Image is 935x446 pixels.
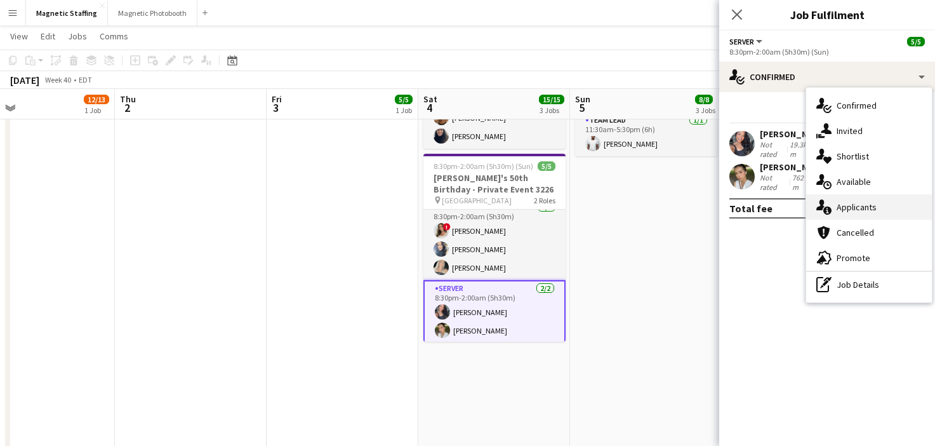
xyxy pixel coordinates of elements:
span: 4 [421,100,437,115]
div: 762m [790,173,811,192]
button: Magnetic Staffing [26,1,108,25]
div: 3 Jobs [540,105,564,115]
span: Shortlist [837,151,869,162]
span: Available [837,176,871,187]
span: 5/5 [395,95,413,104]
a: Edit [36,28,60,44]
app-job-card: 8:30pm-2:00am (5h30m) (Sun)5/5[PERSON_NAME]'s 50th Birthday - Private Event 3226 [GEOGRAPHIC_DATA... [423,154,566,342]
span: Sat [423,93,437,105]
span: Fri [272,93,282,105]
div: [PERSON_NAME] [760,161,905,173]
app-card-role: Server2/28:30pm-2:00am (5h30m)[PERSON_NAME][PERSON_NAME] [423,280,566,344]
a: Jobs [63,28,92,44]
div: 1 Job [84,105,109,115]
span: 5 [573,100,590,115]
a: View [5,28,33,44]
span: Promote [837,252,870,264]
span: 2 Roles [534,196,555,205]
div: Confirmed [719,62,935,92]
span: 5/5 [907,37,925,46]
span: ! [443,223,451,231]
div: 1 Job [395,105,412,115]
span: 8:30pm-2:00am (5h30m) (Sun) [434,161,533,171]
span: Server [729,37,754,46]
span: 15/15 [539,95,564,104]
span: Comms [100,30,128,42]
span: Confirmed [837,100,877,111]
button: Server [729,37,764,46]
span: 12/13 [84,95,109,104]
span: Invited [837,125,863,137]
span: Thu [120,93,136,105]
span: Jobs [68,30,87,42]
div: Not rated [760,173,790,192]
div: 8:30pm-2:00am (5h30m) (Sun) [729,47,925,57]
app-card-role: Team Lead1/111:30am-5:30pm (6h)[PERSON_NAME] [575,113,717,156]
a: Comms [95,28,133,44]
span: Applicants [837,201,877,213]
span: Cancelled [837,227,874,238]
div: EDT [79,75,92,84]
div: [PERSON_NAME] [760,128,905,140]
span: Edit [41,30,55,42]
span: Sun [575,93,590,105]
h3: Job Fulfilment [719,6,935,23]
span: [GEOGRAPHIC_DATA] [442,196,512,205]
div: Not rated [760,140,787,159]
div: Total fee [729,202,773,215]
div: 19.3km [787,140,811,159]
span: Week 40 [42,75,74,84]
span: 2 [118,100,136,115]
span: 3 [270,100,282,115]
span: 5/5 [538,161,555,171]
div: [DATE] [10,74,39,86]
span: View [10,30,28,42]
button: Magnetic Photobooth [108,1,197,25]
span: 8/8 [695,95,713,104]
div: 3 Jobs [696,105,715,115]
app-card-role: Bartender3/38:30pm-2:00am (5h30m)![PERSON_NAME][PERSON_NAME][PERSON_NAME] [423,200,566,280]
div: Job Details [806,272,932,297]
h3: [PERSON_NAME]'s 50th Birthday - Private Event 3226 [423,172,566,195]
